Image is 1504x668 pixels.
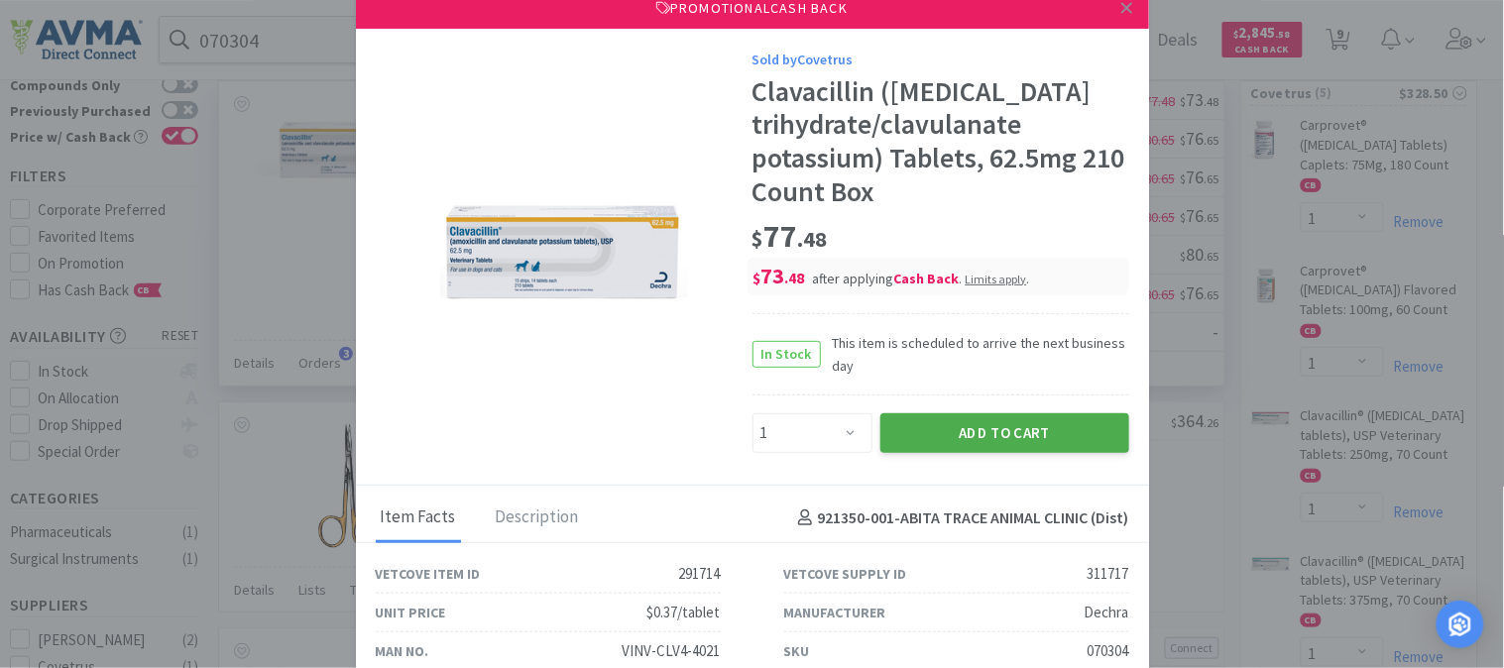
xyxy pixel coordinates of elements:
div: Man No. [376,640,429,662]
button: Add to Cart [880,413,1129,453]
span: . 48 [798,225,828,253]
span: $ [753,269,761,287]
span: 73 [753,262,805,289]
div: 291714 [679,562,721,586]
span: This item is scheduled to arrive the next business day [821,332,1129,377]
div: Dechra [1085,601,1129,624]
span: $ [752,225,764,253]
span: after applying . [813,270,1030,287]
i: Cash Back [894,270,960,287]
div: Item Facts [376,494,461,543]
div: Open Intercom Messenger [1437,601,1484,648]
div: Vetcove Item ID [376,563,481,585]
span: Limits apply [966,272,1027,286]
div: Description [491,494,584,543]
div: . [966,270,1030,287]
div: 311717 [1088,562,1129,586]
div: Clavacillin ([MEDICAL_DATA] trihydrate/clavulanate potassium) Tablets, 62.5mg 210 Count Box [752,75,1129,208]
div: Unit Price [376,602,446,623]
span: . 48 [785,269,805,287]
div: Manufacturer [784,602,886,623]
div: SKU [784,640,810,662]
div: $0.37/tablet [647,601,721,624]
span: In Stock [753,342,820,367]
div: Vetcove Supply ID [784,563,907,585]
span: 77 [752,216,828,256]
img: 031246c88a324c949f81f683a3905ca9_311717.png [440,193,688,308]
div: VINV-CLV4-4021 [623,639,721,663]
div: Sold by Covetrus [752,49,1129,70]
h4: 921350-001 - ABITA TRACE ANIMAL CLINIC (Dist) [790,505,1129,531]
div: 070304 [1088,639,1129,663]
